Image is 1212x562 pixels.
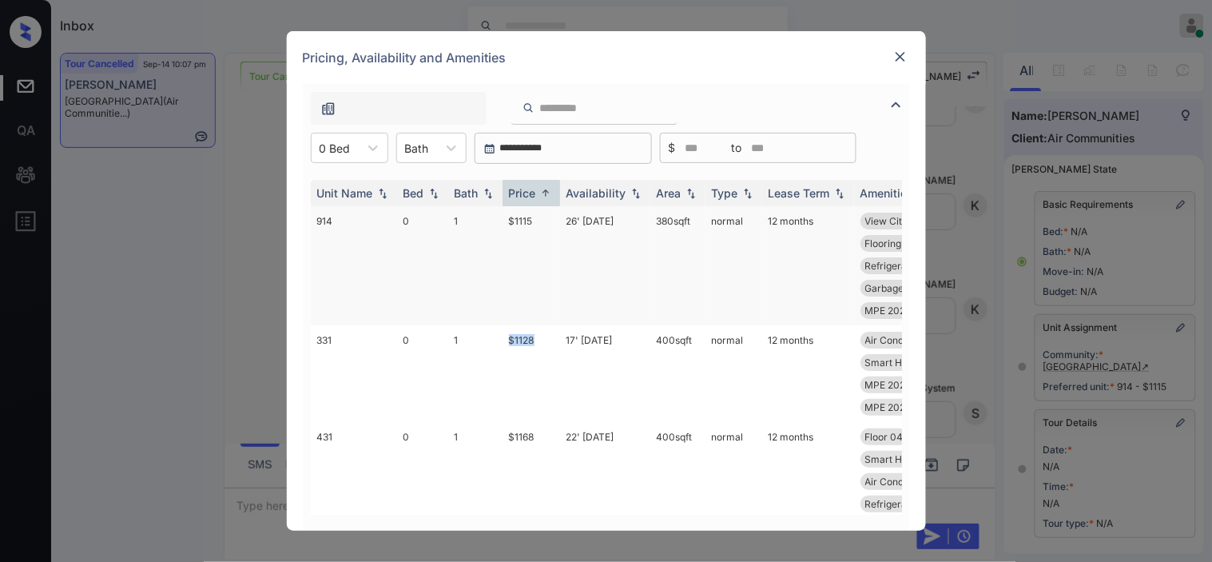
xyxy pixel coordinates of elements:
[762,206,854,325] td: 12 months
[397,422,448,541] td: 0
[503,422,560,541] td: $1168
[503,325,560,422] td: $1128
[503,206,560,325] td: $1115
[320,101,336,117] img: icon-zuma
[705,206,762,325] td: normal
[762,422,854,541] td: 12 months
[865,379,954,391] span: MPE 2024 Studen...
[865,305,954,317] span: MPE 2024 Studen...
[657,186,682,200] div: Area
[523,101,534,115] img: icon-zuma
[650,422,705,541] td: 400 sqft
[705,325,762,422] td: normal
[865,215,908,227] span: View City
[560,422,650,541] td: 22' [DATE]
[762,325,854,422] td: 12 months
[832,188,848,199] img: sorting
[448,325,503,422] td: 1
[566,186,626,200] div: Availability
[538,187,554,199] img: sorting
[865,498,941,510] span: Refrigerator Le...
[712,186,738,200] div: Type
[860,186,914,200] div: Amenities
[375,188,391,199] img: sorting
[683,188,699,199] img: sorting
[560,206,650,325] td: 26' [DATE]
[865,431,904,443] span: Floor 04
[865,334,939,346] span: Air Conditionin...
[887,95,906,114] img: icon-zuma
[448,206,503,325] td: 1
[455,186,479,200] div: Bath
[769,186,830,200] div: Lease Term
[403,186,424,200] div: Bed
[480,188,496,199] img: sorting
[448,422,503,541] td: 1
[865,453,954,465] span: Smart Home Door...
[865,401,943,413] span: MPE 2024 Lobby
[509,186,536,200] div: Price
[669,139,676,157] span: $
[865,282,948,294] span: Garbage disposa...
[865,357,954,369] span: Smart Home Door...
[311,325,397,422] td: 331
[397,325,448,422] td: 0
[311,422,397,541] td: 431
[287,31,926,84] div: Pricing, Availability and Amenities
[705,422,762,541] td: normal
[865,260,941,272] span: Refrigerator Le...
[397,206,448,325] td: 0
[560,325,650,422] td: 17' [DATE]
[865,476,939,488] span: Air Conditionin...
[311,206,397,325] td: 914
[426,188,442,199] img: sorting
[740,188,756,199] img: sorting
[628,188,644,199] img: sorting
[317,186,373,200] div: Unit Name
[650,206,705,325] td: 380 sqft
[650,325,705,422] td: 400 sqft
[892,49,908,65] img: close
[732,139,742,157] span: to
[865,237,945,249] span: Flooring Wood 2...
